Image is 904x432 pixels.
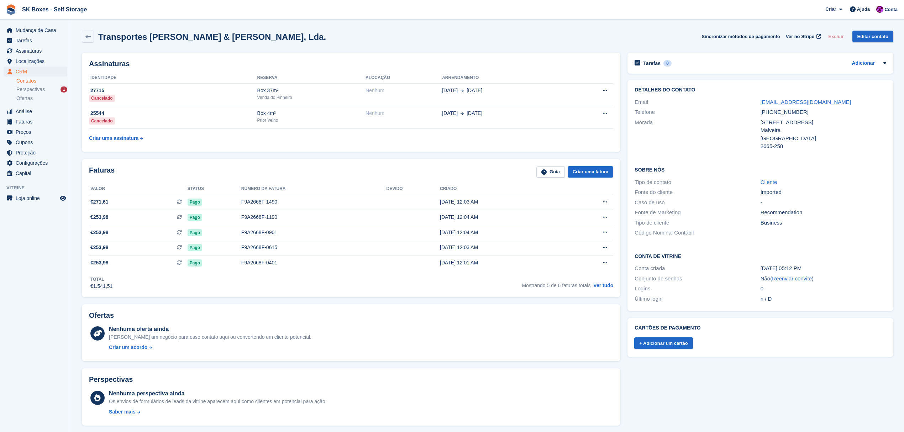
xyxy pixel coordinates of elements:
[440,183,564,195] th: Criado
[90,214,109,221] span: €253,98
[90,229,109,236] span: €253,98
[4,36,67,46] a: menu
[89,95,115,102] div: Cancelado
[16,86,45,93] span: Perspectivas
[761,275,886,283] div: Não
[6,4,16,15] img: stora-icon-8386f47178a22dfd0bd8f6a31ec36ba5ce8667c1dd55bd0f319d3a0aa187defe.svg
[257,94,366,101] div: Venda do Pinheiro
[635,285,760,293] div: Logins
[16,86,67,93] a: Perspectivas 1
[761,142,886,151] div: 2665-258
[4,56,67,66] a: menu
[241,183,387,195] th: Número da fatura
[16,106,58,116] span: Análise
[440,229,564,236] div: [DATE] 12:04 AM
[89,183,188,195] th: Valor
[4,25,67,35] a: menu
[16,56,58,66] span: Localizações
[16,46,58,56] span: Assinaturas
[109,344,311,351] a: Criar um acordo
[761,108,886,116] div: [PHONE_NUMBER]
[387,183,440,195] th: Devido
[16,117,58,127] span: Faturas
[4,46,67,56] a: menu
[536,166,565,178] a: Guia
[876,6,883,13] img: Mateus Cassange
[89,166,115,178] h2: Faturas
[4,106,67,116] a: menu
[4,67,67,77] a: menu
[522,283,590,288] span: Mostrando 5 de 6 faturas totais
[440,259,564,267] div: [DATE] 12:01 AM
[635,252,886,259] h2: Conta de vitrine
[772,275,812,281] a: Reenviar convite
[786,33,814,40] span: Ver no Stripe
[109,408,327,416] a: Saber mais
[90,244,109,251] span: €253,98
[89,375,133,384] h2: Perspectivas
[635,275,760,283] div: Conjunto de senhas
[635,98,760,106] div: Email
[257,117,366,123] div: Prior Velho
[16,78,67,84] a: Contatos
[109,389,327,398] div: Nenhuma perspectiva ainda
[635,295,760,303] div: Último login
[16,36,58,46] span: Tarefas
[701,31,780,42] button: Sincronizar métodos de pagamento
[16,67,58,77] span: CRM
[241,259,387,267] div: F9A2668F-0401
[4,117,67,127] a: menu
[89,311,114,320] h2: Ofertas
[761,285,886,293] div: 0
[90,198,109,206] span: €271,61
[16,193,58,203] span: Loja online
[761,135,886,143] div: [GEOGRAPHIC_DATA]
[188,259,202,267] span: Pago
[16,158,58,168] span: Configurações
[4,158,67,168] a: menu
[761,126,886,135] div: Malveira
[635,264,760,273] div: Conta criada
[440,198,564,206] div: [DATE] 12:03 AM
[16,95,33,102] span: Ofertas
[783,31,822,42] a: Ver no Stripe
[188,214,202,221] span: Pago
[257,72,366,84] th: Reserva
[593,283,613,288] a: Ver tudo
[4,148,67,158] a: menu
[89,87,257,94] div: 27715
[761,209,886,217] div: Recommendation
[109,333,311,341] div: [PERSON_NAME] um negócio para esse contato aqui ou convertendo um cliente potencial.
[16,137,58,147] span: Cupons
[884,6,898,13] span: Conta
[98,32,326,42] h2: Transportes [PERSON_NAME] & [PERSON_NAME], Lda.
[188,244,202,251] span: Pago
[89,60,613,68] h2: Assinaturas
[770,275,814,281] span: ( )
[635,87,886,93] h2: Detalhes do contato
[442,87,458,94] span: [DATE]
[643,60,661,67] h2: Tarefas
[857,6,870,13] span: Ajuda
[109,408,136,416] div: Saber mais
[761,219,886,227] div: Business
[467,110,482,117] span: [DATE]
[761,188,886,196] div: Imported
[16,127,58,137] span: Preços
[90,259,109,267] span: €253,98
[4,127,67,137] a: menu
[635,209,760,217] div: Fonte de Marketing
[188,183,241,195] th: Status
[761,118,886,127] div: [STREET_ADDRESS]
[241,214,387,221] div: F9A2668F-1190
[366,72,442,84] th: Alocação
[761,295,886,303] div: n / D
[635,188,760,196] div: Fonte do cliente
[366,87,442,94] div: Nenhum
[635,199,760,207] div: Caso de uso
[16,168,58,178] span: Capital
[89,135,138,142] div: Criar uma assinatura
[635,219,760,227] div: Tipo de cliente
[4,168,67,178] a: menu
[852,31,893,42] a: Editar contato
